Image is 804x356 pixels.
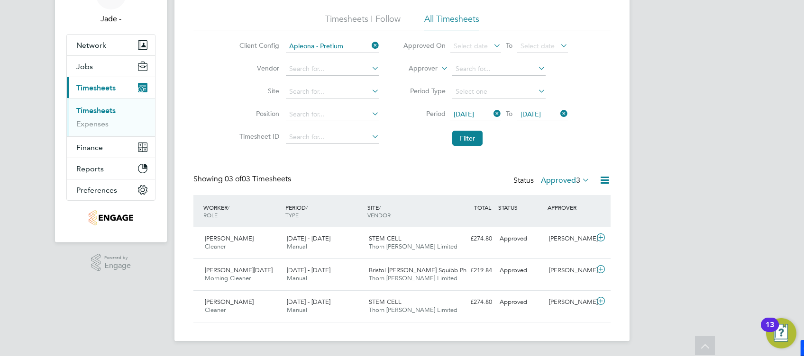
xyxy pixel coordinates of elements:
div: Approved [496,263,545,278]
div: Approved [496,294,545,310]
input: Search for... [286,62,379,76]
span: Morning Cleaner [205,274,251,282]
span: Select date [454,42,488,50]
button: Open Resource Center, 13 new notifications [766,318,796,348]
span: Manual [287,306,307,314]
li: All Timesheets [424,13,479,30]
span: ROLE [203,211,218,219]
span: [DATE] - [DATE] [287,266,330,274]
label: Timesheet ID [237,132,279,141]
button: Preferences [67,179,155,200]
a: Timesheets [76,106,116,115]
span: [DATE] [454,110,474,118]
div: [PERSON_NAME] [545,263,594,278]
span: [PERSON_NAME] [205,234,254,242]
span: Timesheets [76,83,116,92]
label: Vendor [237,64,279,72]
button: Filter [452,131,483,146]
span: / [228,204,229,211]
span: Thorn [PERSON_NAME] Limited [369,242,457,250]
div: SITE [365,199,447,223]
input: Select one [452,85,546,98]
span: Cleaner [205,306,226,314]
input: Search for... [286,40,379,53]
button: Timesheets [67,77,155,98]
div: PERIOD [283,199,365,223]
span: Finance [76,143,103,152]
button: Finance [67,137,155,158]
div: [PERSON_NAME] [545,231,594,247]
input: Search for... [452,62,546,76]
a: Go to home page [66,210,155,225]
span: [PERSON_NAME][DATE] [205,266,273,274]
span: STEM CELL [369,298,402,306]
button: Reports [67,158,155,179]
button: Network [67,35,155,55]
span: Network [76,41,106,50]
div: [PERSON_NAME] [545,294,594,310]
label: Period [403,109,446,118]
label: Site [237,87,279,95]
div: STATUS [496,199,545,216]
div: Status [513,174,592,187]
span: VENDOR [367,211,391,219]
span: Manual [287,274,307,282]
span: / [379,204,381,211]
label: Position [237,109,279,118]
span: [DATE] - [DATE] [287,234,330,242]
span: 03 Timesheets [225,174,291,184]
span: Jobs [76,62,93,71]
div: Approved [496,231,545,247]
label: Approved [541,176,590,185]
span: / [306,204,308,211]
button: Jobs [67,56,155,77]
label: Approved On [403,41,446,50]
label: Period Type [403,87,446,95]
span: Reports [76,164,104,173]
span: TYPE [285,211,299,219]
span: Select date [521,42,555,50]
a: Powered byEngage [91,254,131,272]
label: Approver [395,64,438,73]
span: STEM CELL [369,234,402,242]
span: [PERSON_NAME] [205,298,254,306]
div: £274.80 [447,294,496,310]
span: Cleaner [205,242,226,250]
div: APPROVER [545,199,594,216]
span: [DATE] [521,110,541,118]
span: Manual [287,242,307,250]
label: Client Config [237,41,279,50]
span: 3 [576,176,580,185]
li: Timesheets I Follow [325,13,401,30]
div: £274.80 [447,231,496,247]
input: Search for... [286,108,379,121]
div: Timesheets [67,98,155,136]
input: Search for... [286,85,379,98]
div: £219.84 [447,263,496,278]
span: To [503,107,515,120]
span: 03 of [225,174,242,184]
span: TOTAL [474,204,491,211]
a: Expenses [76,119,109,128]
span: Engage [104,262,131,270]
div: Showing [193,174,293,184]
span: Thorn [PERSON_NAME] Limited [369,274,457,282]
div: 13 [766,325,774,337]
img: thornbaker-logo-retina.png [89,210,133,225]
span: Preferences [76,186,117,195]
span: To [503,39,515,52]
span: Bristol [PERSON_NAME] Squibb Ph… [369,266,473,274]
span: [DATE] - [DATE] [287,298,330,306]
div: WORKER [201,199,283,223]
span: Thorn [PERSON_NAME] Limited [369,306,457,314]
input: Search for... [286,131,379,144]
span: Jade - [66,13,155,25]
span: Powered by [104,254,131,262]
